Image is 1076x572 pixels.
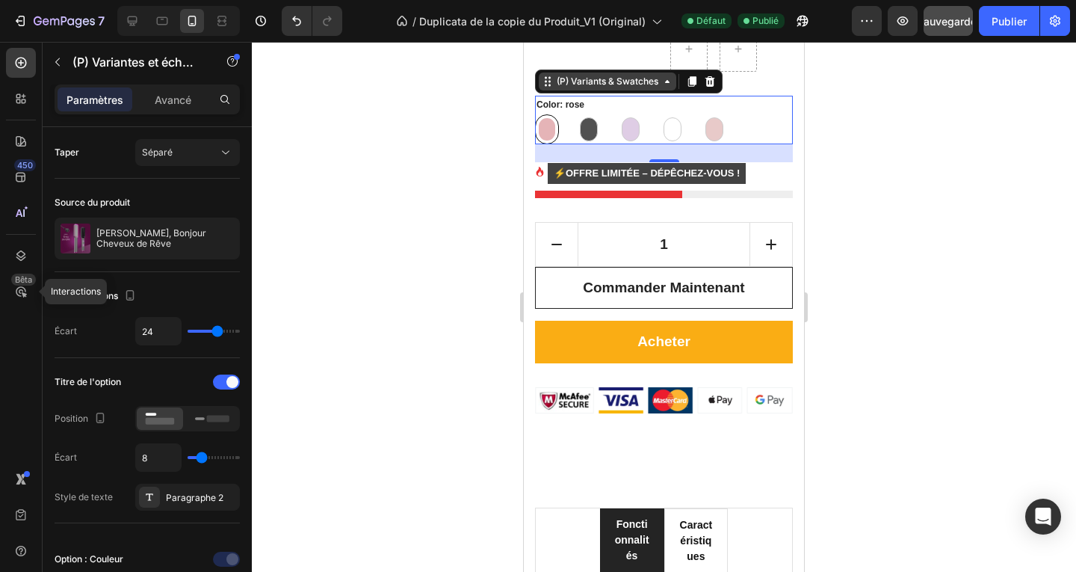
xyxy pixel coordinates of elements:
[55,413,88,424] font: Position
[61,224,90,253] img: image de la fonctionnalité du produit
[135,139,240,166] button: Séparé
[55,491,113,502] font: Style de texte
[6,6,111,36] button: 7
[55,197,130,208] font: Source du produit
[98,13,105,28] font: 7
[15,274,32,285] font: Bêta
[696,15,726,26] font: Défaut
[55,553,123,565] font: Option : Couleur
[419,15,646,28] font: Duplicata de la copie du Produit_V1 (Original)
[55,290,118,301] font: Écart d'options
[136,444,181,471] input: Auto
[524,42,804,572] iframe: Zone de conception
[1025,499,1061,535] div: Ouvrir Intercom Messenger
[55,325,77,336] font: Écart
[96,227,208,249] font: [PERSON_NAME], Bonjour Cheveux de Rêve
[55,147,79,158] font: Taper
[924,6,973,36] button: Sauvegarder
[55,452,77,463] font: Écart
[72,55,231,70] font: (P) Variantes et échantillons
[55,376,121,387] font: Titre de l'option
[142,147,173,158] font: Séparé
[412,15,416,28] font: /
[67,93,123,106] font: Paramètres
[17,160,33,170] font: 450
[917,15,980,28] font: Sauvegarder
[166,492,223,503] font: Paragraphe 2
[992,15,1027,28] font: Publier
[136,318,181,345] input: Auto
[979,6,1039,36] button: Publier
[155,93,191,106] font: Avancé
[72,53,200,71] p: (P) Variantes et échantillons
[752,15,779,26] font: Publié
[282,6,342,36] div: Annuler/Rétablir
